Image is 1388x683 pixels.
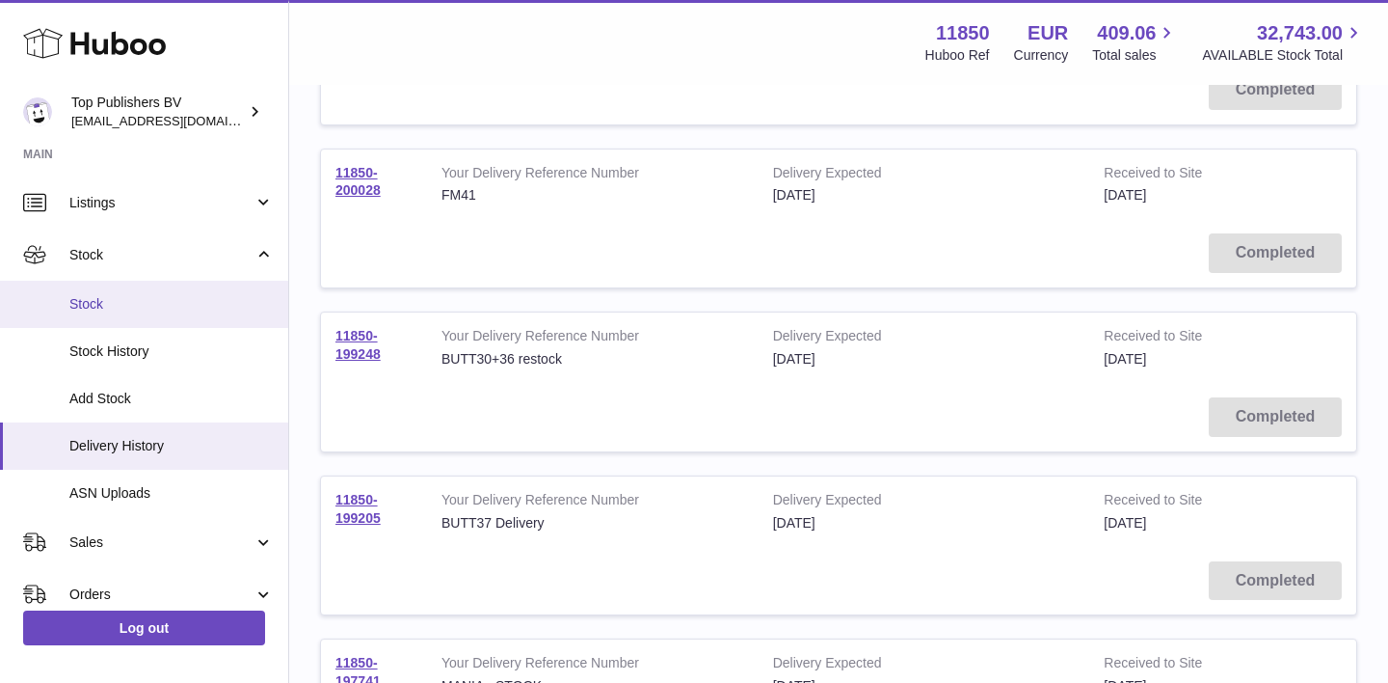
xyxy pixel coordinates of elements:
div: [DATE] [773,186,1076,205]
strong: Received to Site [1104,654,1261,677]
span: [EMAIL_ADDRESS][DOMAIN_NAME] [71,113,283,128]
strong: Your Delivery Reference Number [441,164,744,187]
strong: Received to Site [1104,327,1261,350]
span: [DATE] [1104,515,1146,531]
strong: Your Delivery Reference Number [441,491,744,514]
div: [DATE] [773,350,1076,369]
a: 409.06 Total sales [1092,20,1178,65]
strong: Your Delivery Reference Number [441,654,744,677]
span: ASN Uploads [69,484,274,503]
div: Currency [1014,46,1069,65]
strong: Received to Site [1104,491,1261,514]
div: BUTT30+36 restock [441,350,744,369]
a: Log out [23,611,265,645]
span: 409.06 [1097,20,1156,46]
span: Stock [69,295,274,314]
span: 32,743.00 [1257,20,1343,46]
div: Top Publishers BV [71,94,245,130]
span: Total sales [1092,46,1178,65]
div: BUTT37 Delivery [441,514,744,533]
span: Stock History [69,342,274,361]
span: AVAILABLE Stock Total [1202,46,1365,65]
span: Sales [69,533,254,552]
div: Huboo Ref [925,46,990,65]
span: [DATE] [1104,351,1146,367]
strong: Delivery Expected [773,654,1076,677]
span: Stock [69,246,254,264]
a: 11850-200028 [335,165,381,199]
strong: Your Delivery Reference Number [441,327,744,350]
strong: Delivery Expected [773,491,1076,514]
span: Listings [69,194,254,212]
div: FM41 [441,186,744,205]
span: [DATE] [1104,187,1146,203]
strong: Delivery Expected [773,327,1076,350]
a: 11850-199205 [335,492,381,526]
strong: Delivery Expected [773,164,1076,187]
span: Orders [69,586,254,604]
strong: 11850 [936,20,990,46]
span: Add Stock [69,390,274,408]
strong: EUR [1028,20,1068,46]
span: Delivery History [69,437,274,455]
img: accounts@fantasticman.com [23,97,52,126]
div: [DATE] [773,514,1076,533]
a: 11850-199248 [335,328,381,362]
strong: Received to Site [1104,164,1261,187]
a: 32,743.00 AVAILABLE Stock Total [1202,20,1365,65]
